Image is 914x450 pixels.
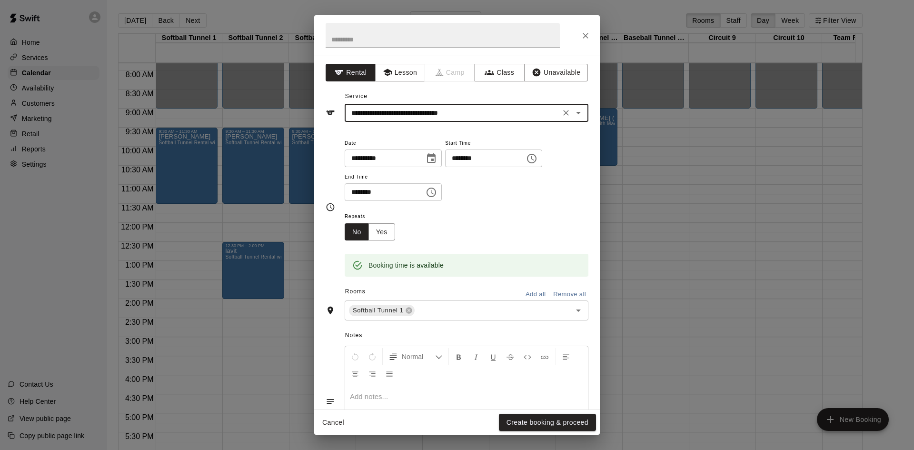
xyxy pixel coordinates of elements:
svg: Service [326,108,335,118]
button: Choose time, selected time is 12:30 PM [422,183,441,202]
svg: Timing [326,202,335,212]
span: Start Time [445,137,542,150]
button: Redo [364,348,380,365]
button: Open [572,106,585,120]
span: Date [345,137,442,150]
button: Unavailable [524,64,588,81]
button: No [345,223,369,241]
button: Justify Align [381,365,397,382]
button: Formatting Options [385,348,447,365]
button: Right Align [364,365,380,382]
span: Camps can only be created in the Services page [425,64,475,81]
span: Softball Tunnel 1 [349,306,407,315]
span: Service [345,93,368,100]
button: Create booking & proceed [499,414,596,431]
button: Insert Link [536,348,553,365]
button: Cancel [318,414,348,431]
button: Add all [520,287,551,302]
span: Rooms [345,288,366,295]
div: Booking time is available [368,257,444,274]
span: End Time [345,171,442,184]
span: Notes [345,328,588,343]
button: Format Italics [468,348,484,365]
button: Format Bold [451,348,467,365]
button: Format Strikethrough [502,348,518,365]
svg: Rooms [326,306,335,315]
span: Normal [402,352,435,361]
svg: Notes [326,397,335,406]
button: Undo [347,348,363,365]
button: Clear [559,106,573,120]
button: Rental [326,64,376,81]
button: Remove all [551,287,588,302]
button: Lesson [375,64,425,81]
button: Yes [368,223,395,241]
button: Choose time, selected time is 11:30 AM [522,149,541,168]
button: Format Underline [485,348,501,365]
span: Repeats [345,210,403,223]
button: Open [572,304,585,317]
button: Insert Code [519,348,536,365]
button: Choose date, selected date is Oct 11, 2025 [422,149,441,168]
div: outlined button group [345,223,395,241]
button: Close [577,27,594,44]
div: Softball Tunnel 1 [349,305,415,316]
button: Class [475,64,525,81]
button: Center Align [347,365,363,382]
button: Left Align [558,348,574,365]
